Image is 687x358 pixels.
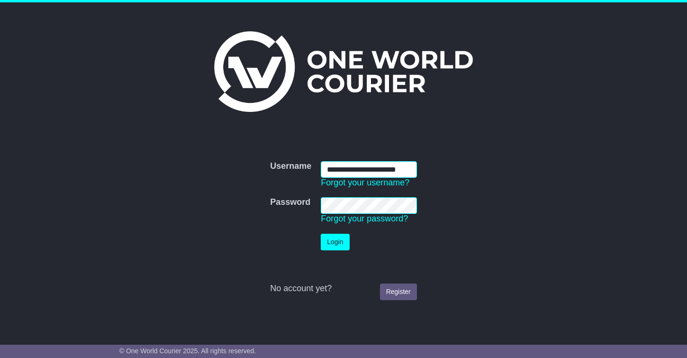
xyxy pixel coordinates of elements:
div: No account yet? [270,284,417,294]
span: © One World Courier 2025. All rights reserved. [119,347,256,355]
img: One World [214,31,473,112]
a: Forgot your password? [321,214,408,223]
a: Forgot your username? [321,178,409,187]
button: Login [321,234,349,250]
label: Username [270,161,311,172]
label: Password [270,197,310,208]
a: Register [380,284,417,300]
